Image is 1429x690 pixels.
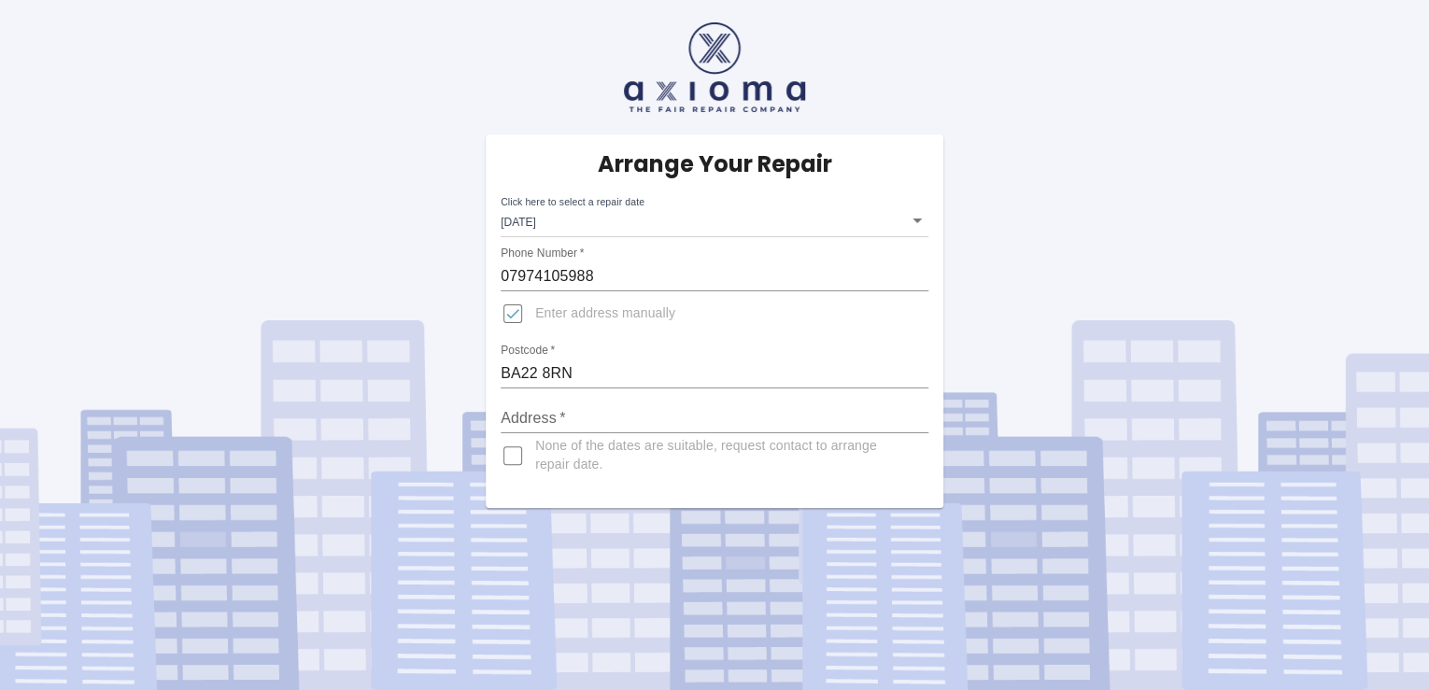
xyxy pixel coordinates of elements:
[501,195,644,209] label: Click here to select a repair date
[624,22,805,112] img: axioma
[501,204,928,237] div: [DATE]
[501,343,555,359] label: Postcode
[535,437,913,474] span: None of the dates are suitable, request contact to arrange repair date.
[535,304,675,323] span: Enter address manually
[597,149,831,179] h5: Arrange Your Repair
[501,246,584,261] label: Phone Number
